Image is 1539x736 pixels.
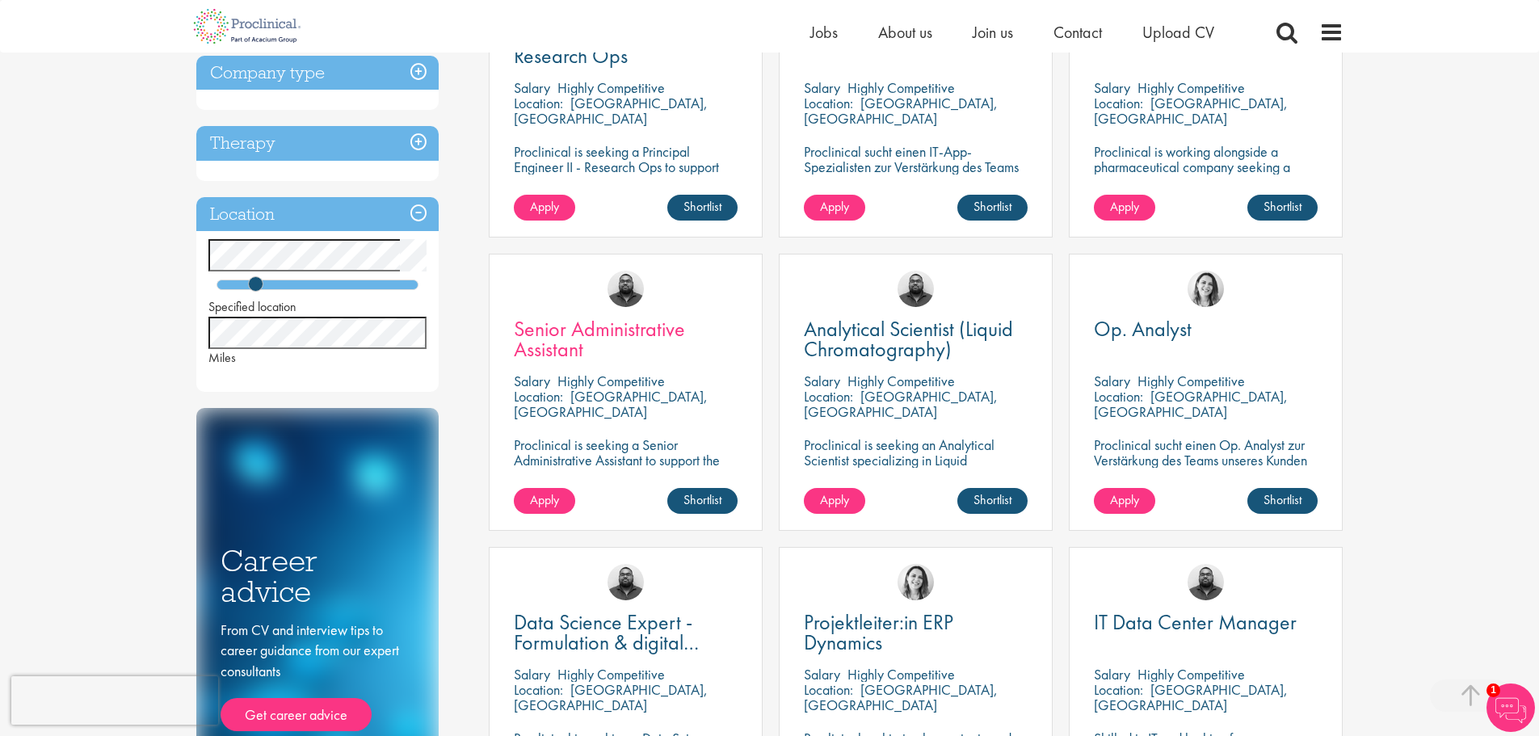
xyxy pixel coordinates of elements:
[514,665,550,683] span: Salary
[667,488,738,514] a: Shortlist
[847,665,955,683] p: Highly Competitive
[1247,488,1318,514] a: Shortlist
[514,78,550,97] span: Salary
[804,665,840,683] span: Salary
[196,126,439,161] div: Therapy
[804,488,865,514] a: Apply
[957,195,1028,221] a: Shortlist
[667,195,738,221] a: Shortlist
[1110,491,1139,508] span: Apply
[804,94,853,112] span: Location:
[804,144,1028,205] p: Proclinical sucht einen IT-App-Spezialisten zur Verstärkung des Teams unseres Kunden in der [GEOG...
[804,437,1028,498] p: Proclinical is seeking an Analytical Scientist specializing in Liquid Chromatography to join our ...
[1094,94,1143,112] span: Location:
[1094,608,1297,636] span: IT Data Center Manager
[514,94,563,112] span: Location:
[804,608,953,656] span: Projektleiter:in ERP Dynamics
[1094,78,1130,97] span: Salary
[1094,319,1318,339] a: Op. Analyst
[1094,680,1288,714] p: [GEOGRAPHIC_DATA], [GEOGRAPHIC_DATA]
[898,564,934,600] img: Nur Ergiydiren
[804,387,998,421] p: [GEOGRAPHIC_DATA], [GEOGRAPHIC_DATA]
[898,271,934,307] a: Ashley Bennett
[1094,387,1143,406] span: Location:
[557,78,665,97] p: Highly Competitive
[804,78,840,97] span: Salary
[1094,387,1288,421] p: [GEOGRAPHIC_DATA], [GEOGRAPHIC_DATA]
[1247,195,1318,221] a: Shortlist
[221,545,414,608] h3: Career advice
[1094,488,1155,514] a: Apply
[514,144,738,221] p: Proclinical is seeking a Principal Engineer II - Research Ops to support external engineering pro...
[514,612,738,653] a: Data Science Expert - Formulation & digital transformation
[208,298,296,315] span: Specified location
[530,491,559,508] span: Apply
[608,271,644,307] img: Ashley Bennett
[514,26,738,66] a: Principal Engineer II - Research Ops
[804,94,998,128] p: [GEOGRAPHIC_DATA], [GEOGRAPHIC_DATA]
[847,78,955,97] p: Highly Competitive
[957,488,1028,514] a: Shortlist
[221,620,414,732] div: From CV and interview tips to career guidance from our expert consultants
[514,195,575,221] a: Apply
[804,372,840,390] span: Salary
[1094,94,1288,128] p: [GEOGRAPHIC_DATA], [GEOGRAPHIC_DATA]
[208,349,236,366] span: Miles
[878,22,932,43] a: About us
[973,22,1013,43] a: Join us
[1094,195,1155,221] a: Apply
[11,676,218,725] iframe: reCAPTCHA
[514,680,708,714] p: [GEOGRAPHIC_DATA], [GEOGRAPHIC_DATA]
[820,198,849,215] span: Apply
[1188,271,1224,307] img: Nur Ergiydiren
[1094,437,1318,483] p: Proclinical sucht einen Op. Analyst zur Verstärkung des Teams unseres Kunden in der [GEOGRAPHIC_D...
[530,198,559,215] span: Apply
[1486,683,1500,697] span: 1
[221,698,372,732] a: Get career advice
[1094,665,1130,683] span: Salary
[1137,372,1245,390] p: Highly Competitive
[514,387,563,406] span: Location:
[1094,612,1318,633] a: IT Data Center Manager
[1142,22,1214,43] a: Upload CV
[1110,198,1139,215] span: Apply
[514,608,699,676] span: Data Science Expert - Formulation & digital transformation
[514,315,685,363] span: Senior Administrative Assistant
[557,665,665,683] p: Highly Competitive
[847,372,955,390] p: Highly Competitive
[804,680,998,714] p: [GEOGRAPHIC_DATA], [GEOGRAPHIC_DATA]
[514,372,550,390] span: Salary
[514,680,563,699] span: Location:
[608,564,644,600] img: Ashley Bennett
[1094,372,1130,390] span: Salary
[820,491,849,508] span: Apply
[804,319,1028,360] a: Analytical Scientist (Liquid Chromatography)
[514,94,708,128] p: [GEOGRAPHIC_DATA], [GEOGRAPHIC_DATA]
[196,56,439,90] h3: Company type
[804,680,853,699] span: Location:
[810,22,838,43] a: Jobs
[804,612,1028,653] a: Projektleiter:in ERP Dynamics
[1188,564,1224,600] img: Ashley Bennett
[1486,683,1535,732] img: Chatbot
[1094,315,1192,343] span: Op. Analyst
[1094,680,1143,699] span: Location:
[1053,22,1102,43] a: Contact
[514,488,575,514] a: Apply
[1137,78,1245,97] p: Highly Competitive
[514,387,708,421] p: [GEOGRAPHIC_DATA], [GEOGRAPHIC_DATA]
[804,387,853,406] span: Location:
[1094,144,1318,221] p: Proclinical is working alongside a pharmaceutical company seeking a Digital Biomarker Scientist t...
[804,315,1013,363] span: Analytical Scientist (Liquid Chromatography)
[804,195,865,221] a: Apply
[1137,665,1245,683] p: Highly Competitive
